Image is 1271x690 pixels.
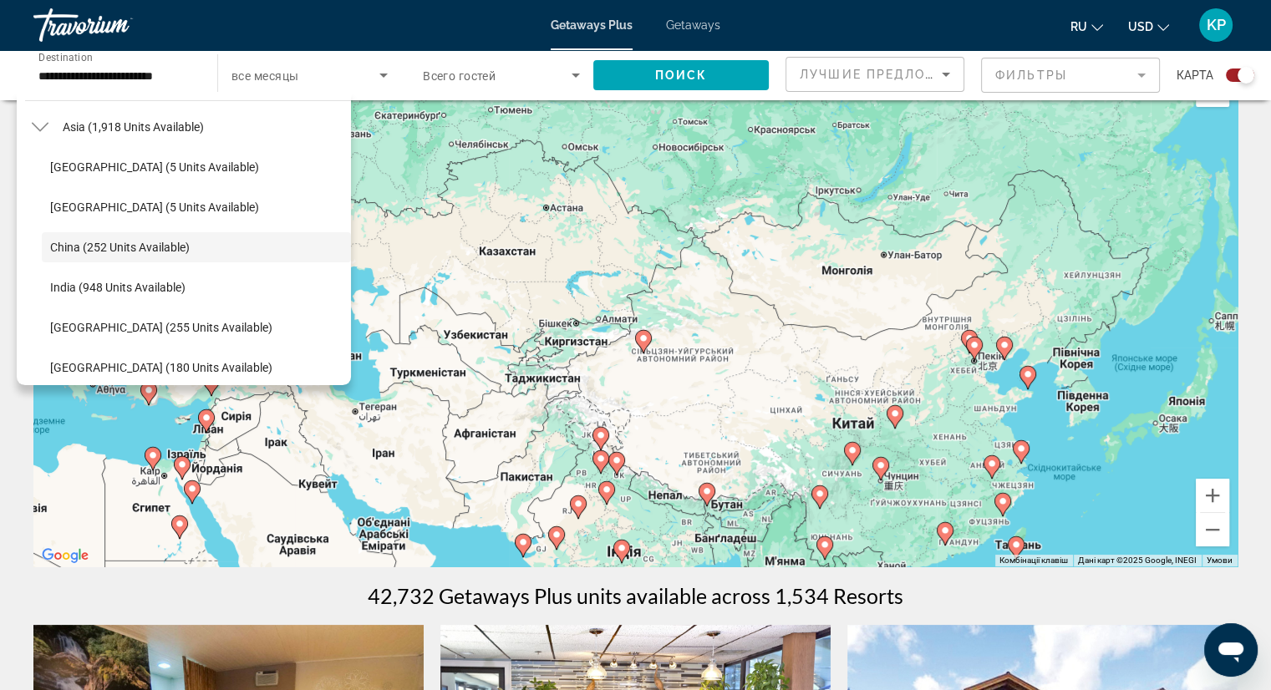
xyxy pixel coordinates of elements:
[42,192,351,222] button: [GEOGRAPHIC_DATA] (5 units available)
[1207,17,1226,33] span: KP
[655,68,708,82] span: Поиск
[368,583,903,608] h1: 42,732 Getaways Plus units available across 1,534 Resorts
[999,555,1068,566] button: Комбінації клавіш
[25,113,54,142] button: Toggle Asia (1,918 units available)
[42,232,351,262] button: China (252 units available)
[42,353,351,383] button: [GEOGRAPHIC_DATA] (180 units available)
[981,57,1160,94] button: Filter
[50,361,272,374] span: [GEOGRAPHIC_DATA] (180 units available)
[42,152,351,182] button: [GEOGRAPHIC_DATA] (5 units available)
[42,312,351,342] button: [GEOGRAPHIC_DATA] (255 units available)
[666,18,720,32] a: Getaways
[593,60,769,90] button: Поиск
[1078,556,1197,565] span: Дані карт ©2025 Google, INEGI
[50,281,186,294] span: India (948 units available)
[63,120,204,134] span: Asia (1,918 units available)
[1177,63,1213,87] span: карта
[1207,556,1233,565] a: Умови (відкривається в новій вкладці)
[1196,479,1229,512] button: Збільшити
[1128,14,1169,38] button: Change currency
[800,68,978,81] span: Лучшие предложения
[551,18,633,32] a: Getaways Plus
[54,112,212,142] button: Asia (1,918 units available)
[1196,513,1229,546] button: Зменшити
[1194,8,1238,43] button: User Menu
[42,272,351,302] button: India (948 units available)
[50,200,259,214] span: [GEOGRAPHIC_DATA] (5 units available)
[1128,20,1153,33] span: USD
[38,545,93,566] img: Google
[1070,20,1087,33] span: ru
[50,321,272,334] span: [GEOGRAPHIC_DATA] (255 units available)
[423,69,496,83] span: Всего гостей
[38,51,93,63] span: Destination
[38,545,93,566] a: Відкрити цю область на Картах Google (відкриється нове вікно)
[50,160,259,174] span: [GEOGRAPHIC_DATA] (5 units available)
[50,241,190,254] span: China (252 units available)
[33,3,201,47] a: Travorium
[1204,623,1258,677] iframe: Кнопка для запуску вікна повідомлень
[1070,14,1103,38] button: Change language
[231,69,298,83] span: все месяцы
[800,64,950,84] mat-select: Sort by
